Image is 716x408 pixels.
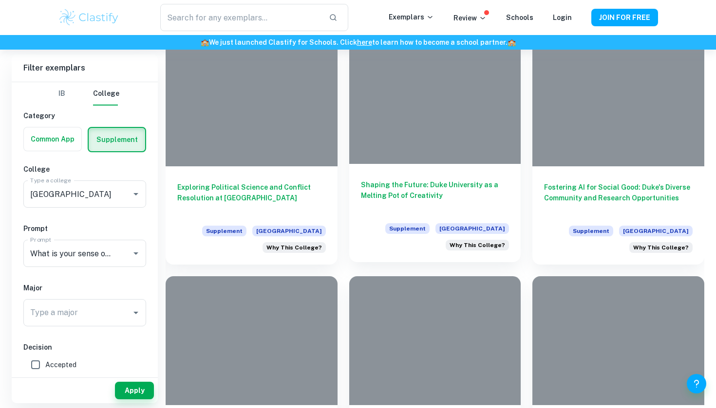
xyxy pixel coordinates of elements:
div: What is your sense of Duke as a university and a community, and why do you consider it a good mat... [446,240,509,250]
span: Accepted [45,359,76,370]
button: Apply [115,382,154,399]
span: Why This College? [266,243,322,252]
h6: We just launched Clastify for Schools. Click to learn how to become a school partner. [2,37,714,48]
h6: Exploring Political Science and Conflict Resolution at [GEOGRAPHIC_DATA] [177,182,326,214]
h6: Prompt [23,223,146,234]
button: IB [50,82,74,106]
a: Shaping the Future: Duke University as a Melting Pot of CreativitySupplement[GEOGRAPHIC_DATA]What... [349,38,521,265]
div: What is your sense of Duke as a university and a community, and why do you consider it a good mat... [629,242,693,253]
span: [GEOGRAPHIC_DATA] [619,226,693,236]
h6: Shaping the Future: Duke University as a Melting Pot of Creativity [361,179,509,212]
button: Open [129,247,143,260]
input: Search for any exemplars... [160,4,321,31]
div: Premium [506,40,516,50]
span: Why This College? [633,243,689,252]
span: Supplement [385,223,430,234]
span: Supplement [569,226,613,236]
label: Type a college [30,176,71,184]
h6: Category [23,110,146,121]
a: Fostering AI for Social Good: Duke's Diverse Community and Research OpportunitiesSupplement[GEOGR... [532,38,704,265]
div: Filter type choice [50,82,119,106]
h6: Fostering AI for Social Good: Duke's Diverse Community and Research Opportunities [544,182,693,214]
label: Prompt [30,235,52,244]
h6: Decision [23,342,146,353]
button: College [93,82,119,106]
span: Why This College? [450,241,505,249]
p: Exemplars [389,12,434,22]
button: Supplement [89,128,145,151]
span: 🏫 [201,38,209,46]
a: Schools [506,14,533,21]
button: Common App [24,127,81,151]
span: 🏫 [508,38,516,46]
h6: Filter exemplars [12,54,158,82]
button: JOIN FOR FREE [591,9,658,26]
h6: College [23,164,146,175]
button: Help and Feedback [687,374,706,393]
a: Exploring Political Science and Conflict Resolution at [GEOGRAPHIC_DATA]Supplement[GEOGRAPHIC_DAT... [166,38,338,265]
span: Supplement [202,226,246,236]
a: here [357,38,372,46]
button: Open [129,187,143,201]
span: [GEOGRAPHIC_DATA] [435,223,509,234]
img: Clastify logo [58,8,120,27]
h6: Major [23,283,146,293]
a: Login [553,14,572,21]
div: What is your sense of Duke as a university and a community, and why do you consider it a good mat... [263,242,326,253]
p: Review [453,13,487,23]
button: Open [129,306,143,319]
span: [GEOGRAPHIC_DATA] [252,226,326,236]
